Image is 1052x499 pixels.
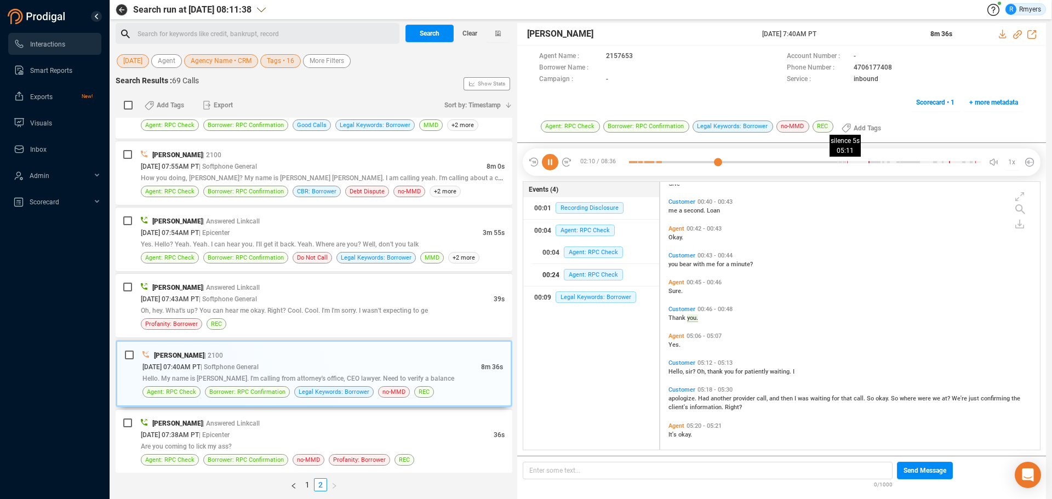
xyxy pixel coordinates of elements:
span: me [706,261,717,268]
span: Right? [725,404,742,411]
span: Legal Keywords: Borrower [340,120,410,130]
span: 00:42 - 00:43 [684,225,724,232]
span: 02:10 / 08:36 [572,154,629,170]
span: CBR: Borrower [297,186,336,197]
span: Agent Name : [539,51,601,62]
img: prodigal-logo [8,9,68,24]
span: was [798,395,810,402]
div: 05:11 [830,135,861,157]
span: So [867,395,876,402]
span: Scorecard [30,198,59,206]
span: Export [214,96,233,114]
span: Borrower: RPC Confirmation [208,120,284,130]
span: Borrower: RPC Confirmation [208,253,284,263]
span: 8m 0s [487,163,505,170]
span: call, [757,395,769,402]
div: [PERSON_NAME]| Answered Linkcall[DATE] 07:54AM PT| Epicenter3m 55sYes. Hello? Yeah. Yeah. I can h... [116,208,512,271]
span: no-MMD [382,387,405,397]
span: information. [690,404,725,411]
span: a [679,207,684,214]
span: + more metadata [969,94,1018,111]
span: [DATE] 7:40AM PT [762,29,917,39]
span: you [668,261,679,268]
span: | Softphone General [199,163,257,170]
span: | Epicenter [199,431,230,439]
span: for [735,368,745,375]
span: 8m 36s [481,363,503,371]
span: MMD [424,120,438,130]
span: Visuals [30,119,52,127]
span: Yes. [668,341,681,348]
li: Previous Page [287,478,301,491]
span: [DATE] 07:38AM PT [141,431,199,439]
div: [PERSON_NAME]| Answered Linkcall[DATE] 07:43AM PT| Softphone General39sOh, hey. What's up? You ca... [116,274,512,337]
li: Next Page [327,478,341,491]
span: Had [698,395,711,402]
span: Good Calls [297,120,327,130]
span: Profanity: Borrower [145,319,198,329]
button: 00:04Agent: RPC Check [523,220,660,242]
span: Agent: RPC Check [556,225,615,236]
span: [DATE] 07:40AM PT [142,363,201,371]
span: 05:18 - 05:30 [695,386,735,393]
span: 0/1000 [874,479,893,489]
div: 00:01 [534,199,551,217]
button: 00:04Agent: RPC Check [531,242,660,263]
button: Send Message [897,462,953,479]
span: minute? [731,261,753,268]
span: [PERSON_NAME] [152,420,203,427]
li: 1 [301,478,314,491]
span: call. [854,395,867,402]
span: Tags • 16 [267,54,294,68]
span: Borrower: RPC Confirmation [209,387,285,397]
span: Agent: RPC Check [541,121,600,133]
span: second. [684,207,707,214]
span: - [854,51,856,62]
div: grid [666,185,1039,449]
span: [PERSON_NAME] [152,217,203,225]
span: 00:45 - 00:46 [684,279,724,286]
span: Agent: RPC Check [145,186,195,197]
span: Scorecard • 1 [916,94,954,111]
span: [PERSON_NAME] [152,151,203,159]
span: left [290,483,297,489]
button: Search [405,25,454,42]
span: Admin [30,172,49,180]
span: Hello, [668,368,685,375]
span: +2 more [448,252,479,263]
span: Borrower: RPC Confirmation [208,186,284,197]
span: Yes. Hello? Yeah. Yeah. I can hear you. I'll get it back. Yeah. Where are you? Well, don't you talk [141,240,419,248]
div: 00:09 [534,289,551,306]
span: 00:40 - 00:43 [695,198,735,205]
span: I [793,368,794,375]
span: where [900,395,918,402]
span: Send Message [904,462,946,479]
button: 00:01Recording Disclosure [523,197,660,219]
span: [DATE] 07:43AM PT [141,295,199,303]
button: Agency Name • CRM [184,54,258,68]
span: [DATE] 07:55AM PT [141,163,199,170]
span: apologize. [668,395,698,402]
span: no-MMD [776,121,809,133]
span: Agent: RPC Check [145,253,195,263]
span: at? [942,395,952,402]
a: 2 [315,479,327,491]
span: Search [420,25,439,42]
span: Events (4) [529,185,558,194]
a: Visuals [14,112,93,134]
span: Search run at [DATE] 08:11:38 [133,3,251,16]
div: [PERSON_NAME]| Answered Linkcall[DATE] 07:38AM PT| Epicenter36sAre you coming to lick my ass?Agen... [116,410,512,473]
div: 00:04 [534,222,551,239]
span: 05:12 - 05:13 [695,359,735,366]
span: Clear [462,25,477,42]
span: then [781,395,794,402]
span: Borrower Name : [539,62,601,74]
span: 3m 55s [483,229,505,237]
span: Agent: RPC Check [145,455,195,465]
span: Agent: RPC Check [564,269,623,280]
span: Customer [668,306,695,313]
span: Search Results : [116,76,172,85]
span: We're [952,395,969,402]
span: no-MMD [297,455,320,465]
span: Agent [668,225,684,232]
